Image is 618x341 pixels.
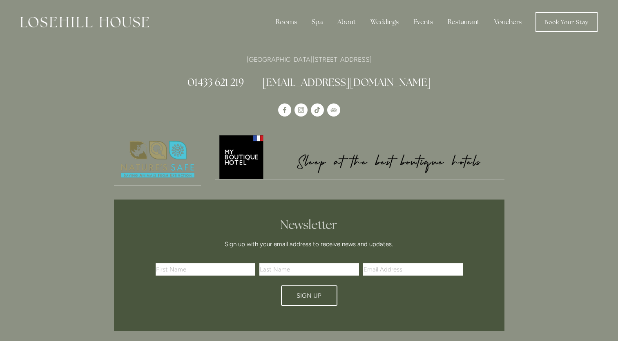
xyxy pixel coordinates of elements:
[158,239,460,249] p: Sign up with your email address to receive news and updates.
[158,218,460,232] h2: Newsletter
[327,103,340,117] a: TripAdvisor
[278,103,291,117] a: Losehill House Hotel & Spa
[114,54,504,65] p: [GEOGRAPHIC_DATA][STREET_ADDRESS]
[535,12,598,32] a: Book Your Stay
[363,263,463,276] input: Email Address
[305,14,329,30] div: Spa
[364,14,405,30] div: Weddings
[281,285,337,306] button: Sign Up
[331,14,362,30] div: About
[114,134,201,185] img: Nature's Safe - Logo
[488,14,528,30] a: Vouchers
[294,103,308,117] a: Instagram
[156,263,255,276] input: First Name
[215,134,504,179] img: My Boutique Hotel - Logo
[407,14,440,30] div: Events
[311,103,324,117] a: TikTok
[20,17,149,27] img: Losehill House
[441,14,486,30] div: Restaurant
[187,76,244,89] a: 01433 621 219
[269,14,303,30] div: Rooms
[297,292,321,299] span: Sign Up
[259,263,359,276] input: Last Name
[262,76,431,89] a: [EMAIL_ADDRESS][DOMAIN_NAME]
